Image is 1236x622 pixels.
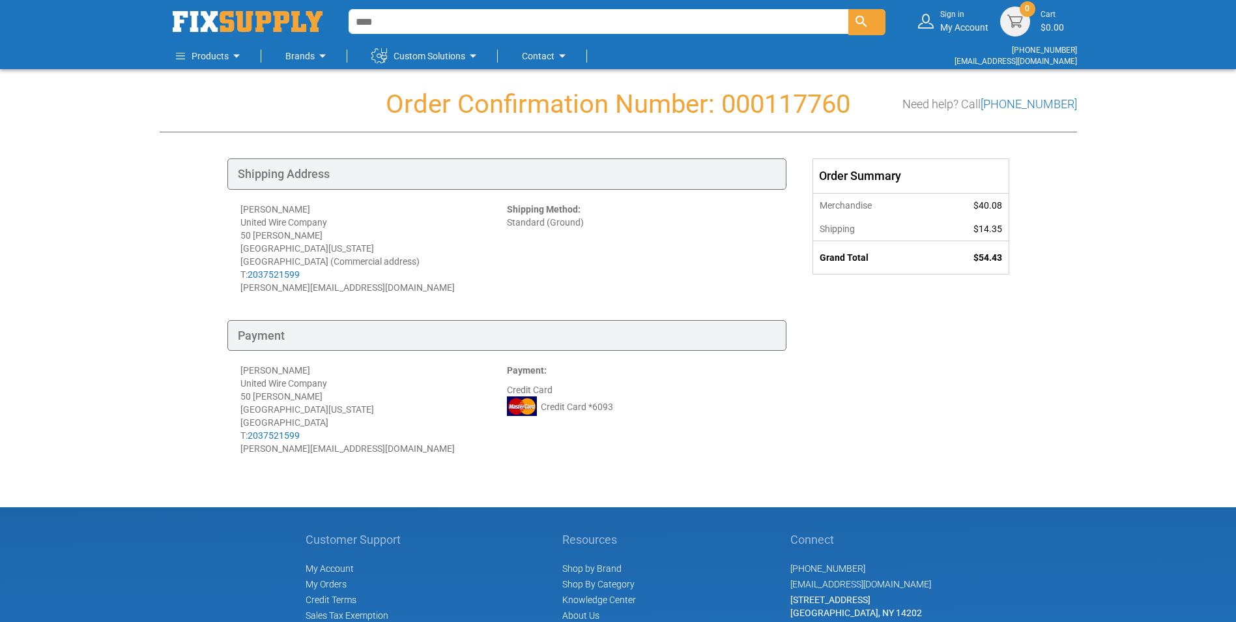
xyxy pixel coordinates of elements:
[940,9,988,20] small: Sign in
[248,430,300,441] a: 2037521599
[562,595,636,605] a: Knowledge Center
[160,90,1077,119] h1: Order Confirmation Number: 000117760
[1041,22,1064,33] span: $0.00
[562,563,622,574] a: Shop by Brand
[813,193,932,217] th: Merchandise
[507,203,773,294] div: Standard (Ground)
[790,579,931,589] a: [EMAIL_ADDRESS][DOMAIN_NAME]
[813,159,1009,193] div: Order Summary
[541,400,613,413] span: Credit Card *6093
[1012,46,1077,55] a: [PHONE_NUMBER]
[248,269,300,280] a: 2037521599
[902,98,1077,111] h3: Need help? Call
[227,320,786,351] div: Payment
[240,203,507,294] div: [PERSON_NAME] United Wire Company 50 [PERSON_NAME] [GEOGRAPHIC_DATA][US_STATE] [GEOGRAPHIC_DATA] ...
[813,217,932,241] th: Shipping
[176,43,244,69] a: Products
[790,533,931,546] h5: Connect
[507,204,581,215] strong: Shipping Method:
[973,200,1002,211] span: $40.08
[522,43,570,69] a: Contact
[973,252,1002,263] span: $54.43
[173,11,323,32] a: store logo
[507,365,547,376] strong: Payment:
[940,9,988,33] div: My Account
[371,43,481,69] a: Custom Solutions
[507,396,537,416] img: MC
[790,595,922,618] span: [STREET_ADDRESS] [GEOGRAPHIC_DATA], NY 14202
[306,533,408,546] h5: Customer Support
[790,563,865,574] a: [PHONE_NUMBER]
[173,11,323,32] img: Fix Industrial Supply
[820,252,869,263] strong: Grand Total
[1025,3,1029,14] span: 0
[562,533,636,546] h5: Resources
[306,595,356,605] span: Credit Terms
[306,563,354,574] span: My Account
[227,158,786,190] div: Shipping Address
[562,610,599,621] a: About Us
[306,579,347,589] span: My Orders
[981,97,1077,111] a: [PHONE_NUMBER]
[955,57,1077,66] a: [EMAIL_ADDRESS][DOMAIN_NAME]
[1041,9,1064,20] small: Cart
[973,224,1002,234] span: $14.35
[562,579,635,589] a: Shop By Category
[306,610,388,621] span: Sales Tax Exemption
[285,43,330,69] a: Brands
[507,364,773,455] div: Credit Card
[240,364,507,455] div: [PERSON_NAME] United Wire Company 50 [PERSON_NAME] [GEOGRAPHIC_DATA][US_STATE] [GEOGRAPHIC_DATA] ...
